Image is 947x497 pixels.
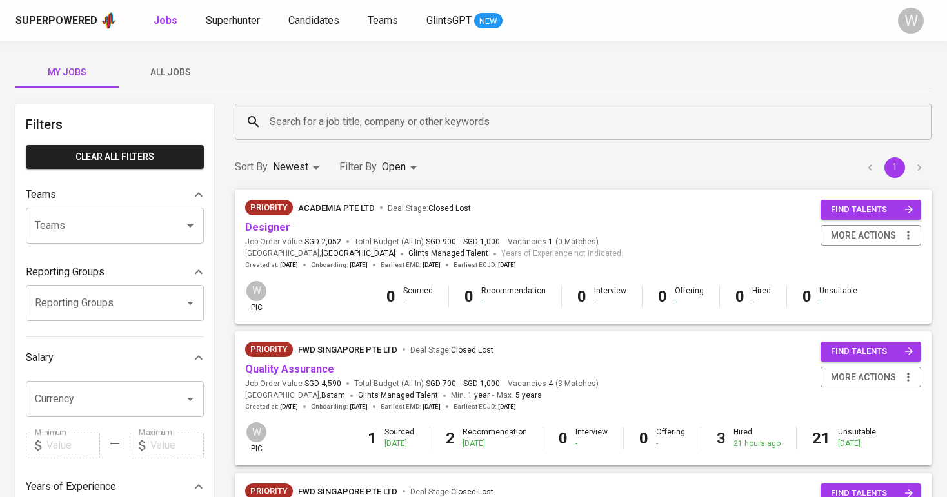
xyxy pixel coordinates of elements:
[245,342,293,357] div: New Job received from Demand Team
[446,429,455,447] b: 2
[26,182,204,208] div: Teams
[410,346,493,355] span: Deal Stage :
[492,389,494,402] span: -
[354,237,500,248] span: Total Budget (All-In)
[752,286,771,307] div: Hired
[368,14,398,26] span: Teams
[245,248,395,260] span: [GEOGRAPHIC_DATA] ,
[382,155,421,179] div: Open
[350,402,368,411] span: [DATE]
[423,260,441,269] span: [DATE]
[298,487,397,496] span: FWD Singapore Pte Ltd
[36,149,194,165] span: Clear All filters
[100,11,117,30] img: app logo
[423,402,441,411] span: [DATE]
[245,201,293,214] span: Priority
[577,287,586,306] b: 0
[831,228,896,244] span: more actions
[546,378,553,389] span: 4
[245,260,298,269] span: Created at :
[311,402,368,411] span: Onboarding :
[454,260,516,269] span: Earliest ECJD :
[181,294,199,312] button: Open
[321,389,345,402] span: Batam
[408,249,488,258] span: Glints Managed Talent
[508,237,599,248] span: Vacancies ( 0 Matches )
[410,487,493,496] span: Deal Stage :
[206,14,260,26] span: Superhunter
[382,161,406,173] span: Open
[821,225,921,246] button: more actions
[280,260,298,269] span: [DATE]
[559,429,568,447] b: 0
[26,187,56,202] p: Teams
[154,13,180,29] a: Jobs
[464,287,473,306] b: 0
[481,297,546,307] div: -
[245,378,341,389] span: Job Order Value
[245,200,293,215] div: New Job received from Demand Team
[245,343,293,356] span: Priority
[368,13,401,29] a: Teams
[838,438,876,449] div: [DATE]
[498,402,516,411] span: [DATE]
[181,217,199,235] button: Open
[821,342,921,362] button: find talents
[245,421,268,443] div: W
[831,344,913,359] span: find talents
[463,237,500,248] span: SGD 1,000
[717,429,726,447] b: 3
[26,345,204,371] div: Salary
[288,13,342,29] a: Candidates
[819,297,857,307] div: -
[752,297,771,307] div: -
[426,14,472,26] span: GlintsGPT
[426,237,456,248] span: SGD 900
[304,237,341,248] span: SGD 2,052
[515,391,542,400] span: 5 years
[403,297,433,307] div: -
[384,438,414,449] div: [DATE]
[575,438,608,449] div: -
[26,114,204,135] h6: Filters
[245,280,268,302] div: W
[388,204,471,213] span: Deal Stage :
[733,427,781,449] div: Hired
[838,427,876,449] div: Unsuitable
[288,14,339,26] span: Candidates
[381,402,441,411] span: Earliest EMD :
[245,280,268,313] div: pic
[454,402,516,411] span: Earliest ECJD :
[802,287,812,306] b: 0
[273,155,324,179] div: Newest
[858,157,932,178] nav: pagination navigation
[426,378,456,389] span: SGD 700
[46,433,100,458] input: Value
[819,286,857,307] div: Unsuitable
[26,479,116,494] p: Years of Experience
[451,487,493,496] span: Closed Lost
[831,202,913,217] span: find talents
[358,391,438,400] span: Glints Managed Talent
[463,378,500,389] span: SGD 1,000
[386,287,395,306] b: 0
[304,378,341,389] span: SGD 4,590
[311,260,368,269] span: Onboarding :
[498,260,516,269] span: [DATE]
[451,391,490,400] span: Min.
[26,350,54,365] p: Salary
[675,286,704,307] div: Offering
[546,237,553,248] span: 1
[594,286,626,307] div: Interview
[245,389,345,402] span: [GEOGRAPHIC_DATA] ,
[821,200,921,220] button: find talents
[639,429,648,447] b: 0
[245,363,334,375] a: Quality Assurance
[381,260,441,269] span: Earliest EMD :
[245,402,298,411] span: Created at :
[468,391,490,400] span: 1 year
[384,427,414,449] div: Sourced
[126,64,214,81] span: All Jobs
[321,248,395,260] span: [GEOGRAPHIC_DATA]
[15,14,97,28] div: Superpowered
